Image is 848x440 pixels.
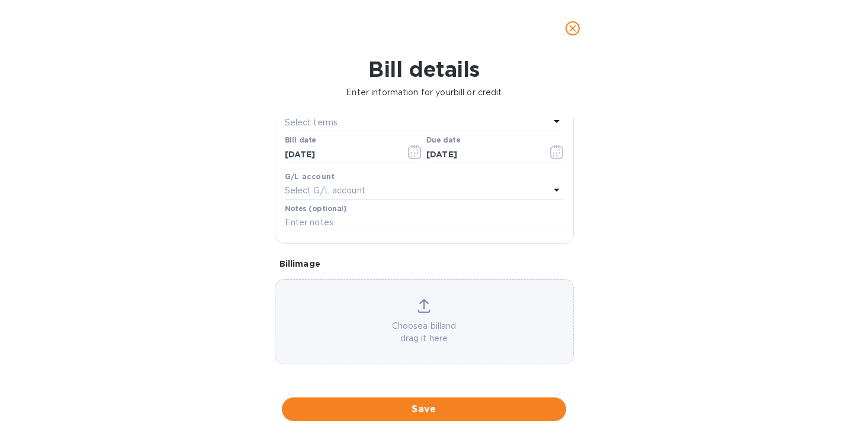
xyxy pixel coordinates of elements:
input: Select date [285,145,397,163]
button: Save [282,397,566,421]
input: Enter notes [285,214,564,232]
span: Save [291,402,557,416]
p: Select terms [285,117,338,129]
input: Due date [426,145,538,163]
label: Bill date [285,137,316,144]
b: G/L account [285,172,335,181]
h1: Bill details [9,57,839,82]
p: Choose a bill and drag it here [275,320,573,345]
label: Due date [426,137,460,144]
button: close [558,14,587,43]
p: Bill image [280,258,569,270]
p: Enter information for your bill or credit [9,86,839,99]
label: Notes (optional) [285,205,347,212]
p: Select G/L account [285,185,365,197]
